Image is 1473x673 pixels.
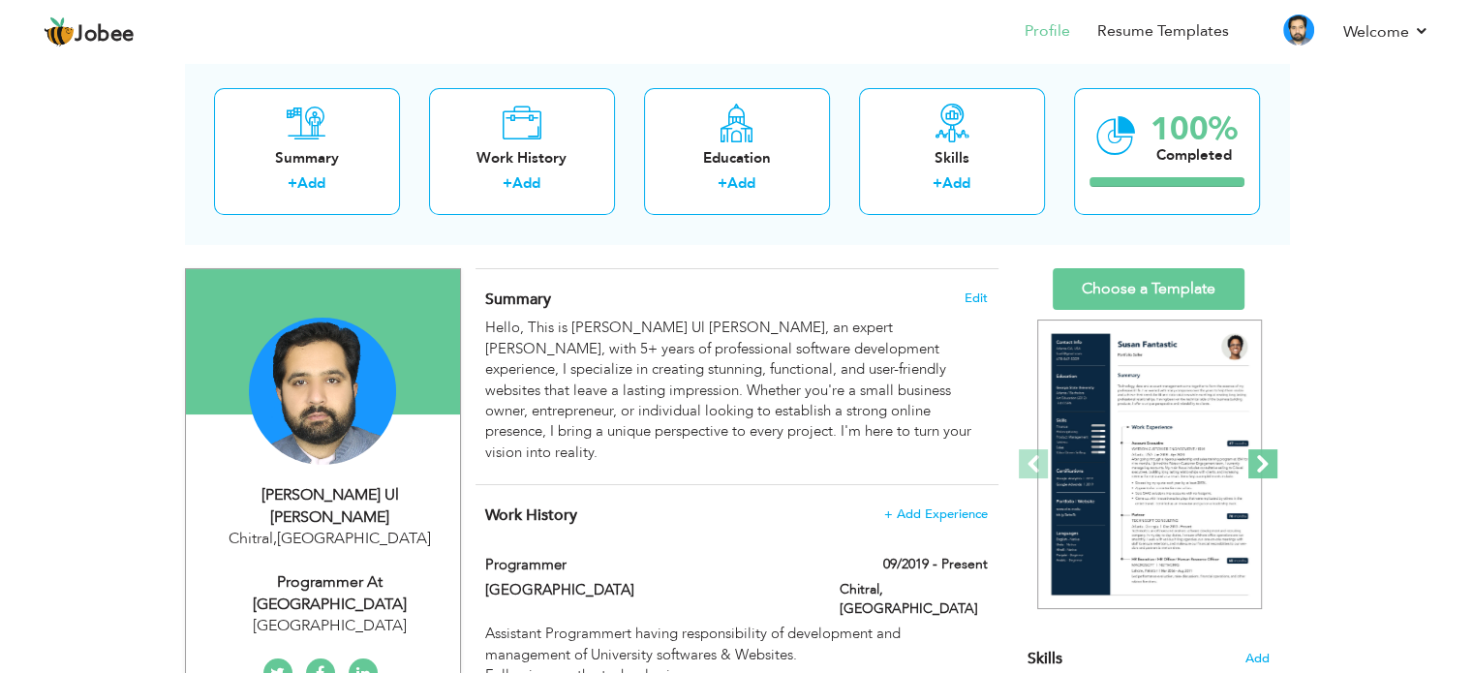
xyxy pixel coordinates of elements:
a: Welcome [1343,20,1429,44]
div: 100% [1151,113,1238,145]
span: Add [1245,650,1270,668]
a: Resume Templates [1097,20,1229,43]
div: Skills [875,148,1029,168]
label: + [288,173,297,194]
label: [GEOGRAPHIC_DATA] [485,580,811,600]
div: [GEOGRAPHIC_DATA] [200,615,460,637]
label: Chitral, [GEOGRAPHIC_DATA] [840,580,988,619]
label: Programmer [485,555,811,575]
h4: Adding a summary is a quick and easy way to highlight your experience and interests. [485,290,987,309]
div: Education [660,148,814,168]
div: Work History [445,148,599,168]
a: Add [297,173,325,193]
label: + [718,173,727,194]
a: Add [942,173,970,193]
span: , [273,528,277,549]
img: Anis Ul Hassan [249,318,396,465]
span: + Add Experience [884,507,988,521]
div: [PERSON_NAME] Ul [PERSON_NAME] [200,484,460,529]
label: 09/2019 - Present [883,555,988,574]
span: Jobee [75,24,135,46]
div: Programmer At [GEOGRAPHIC_DATA] [200,571,460,616]
div: Summary [230,148,384,168]
span: Work History [485,505,577,526]
img: Profile Img [1283,15,1314,46]
label: + [933,173,942,194]
a: Add [512,173,540,193]
img: jobee.io [44,16,75,47]
h4: This helps to show the companies you have worked for. [485,505,987,525]
label: + [503,173,512,194]
div: Chitral [GEOGRAPHIC_DATA] [200,528,460,550]
a: Profile [1025,20,1070,43]
a: Jobee [44,16,135,47]
span: Edit [965,291,988,305]
span: Summary [485,289,551,310]
a: Add [727,173,755,193]
a: Choose a Template [1053,268,1244,310]
div: Hello, This is [PERSON_NAME] Ul [PERSON_NAME], an expert [PERSON_NAME], with 5+ years of professi... [485,318,987,463]
div: Completed [1151,145,1238,166]
span: Skills [1028,648,1062,669]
